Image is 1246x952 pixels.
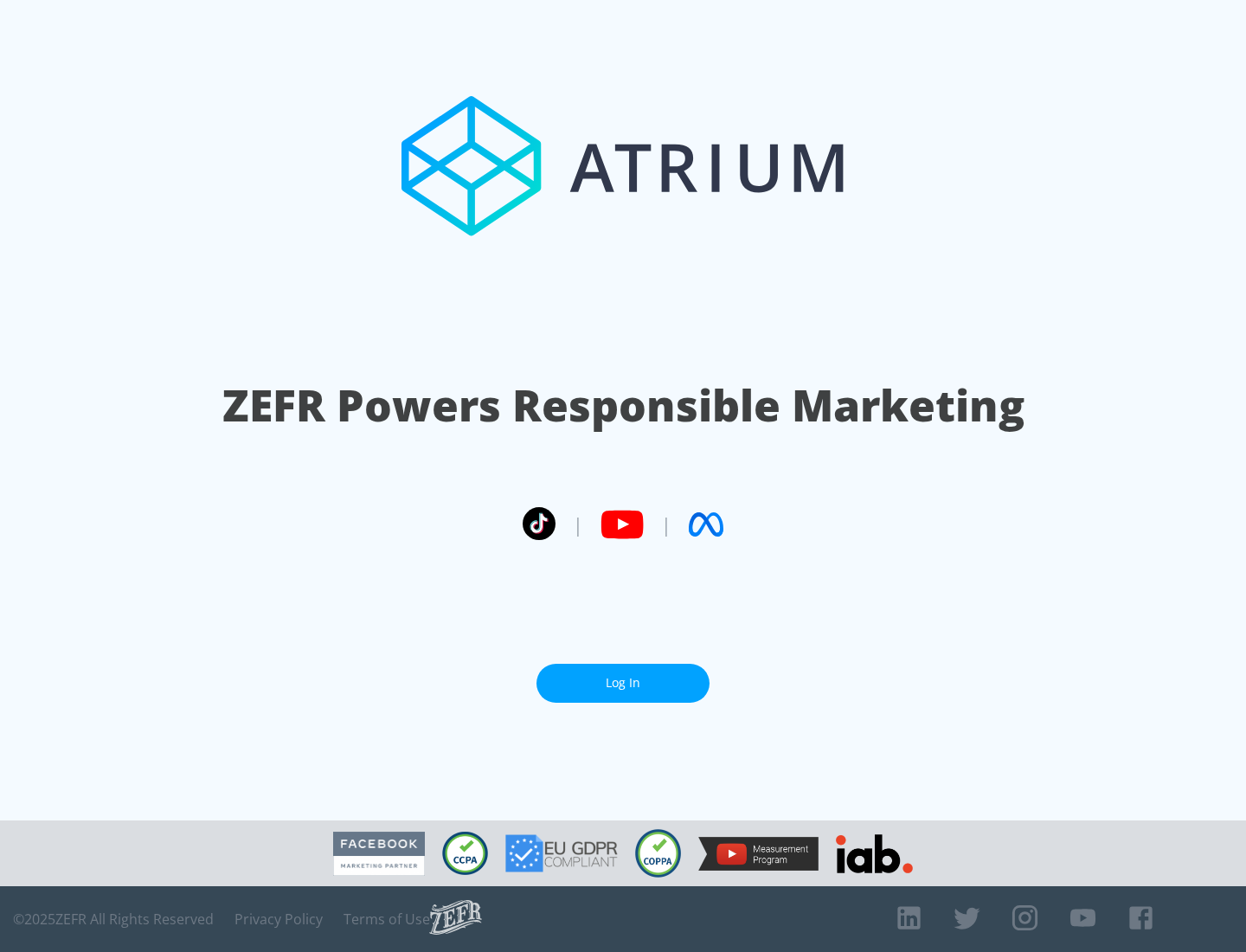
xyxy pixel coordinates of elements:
img: CCPA Compliant [442,832,488,875]
h1: ZEFR Powers Responsible Marketing [222,376,1024,435]
a: Terms of Use [344,910,430,928]
img: Facebook Marketing Partner [333,832,425,876]
span: | [573,511,583,537]
a: Privacy Policy [234,910,323,928]
span: | [661,511,671,537]
img: COPPA Compliant [635,829,681,878]
img: IAB [836,834,913,873]
a: Log In [536,664,710,703]
img: GDPR Compliant [505,834,618,872]
span: © 2025 ZEFR All Rights Reserved [13,910,214,928]
img: YouTube Measurement Program [698,837,819,871]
